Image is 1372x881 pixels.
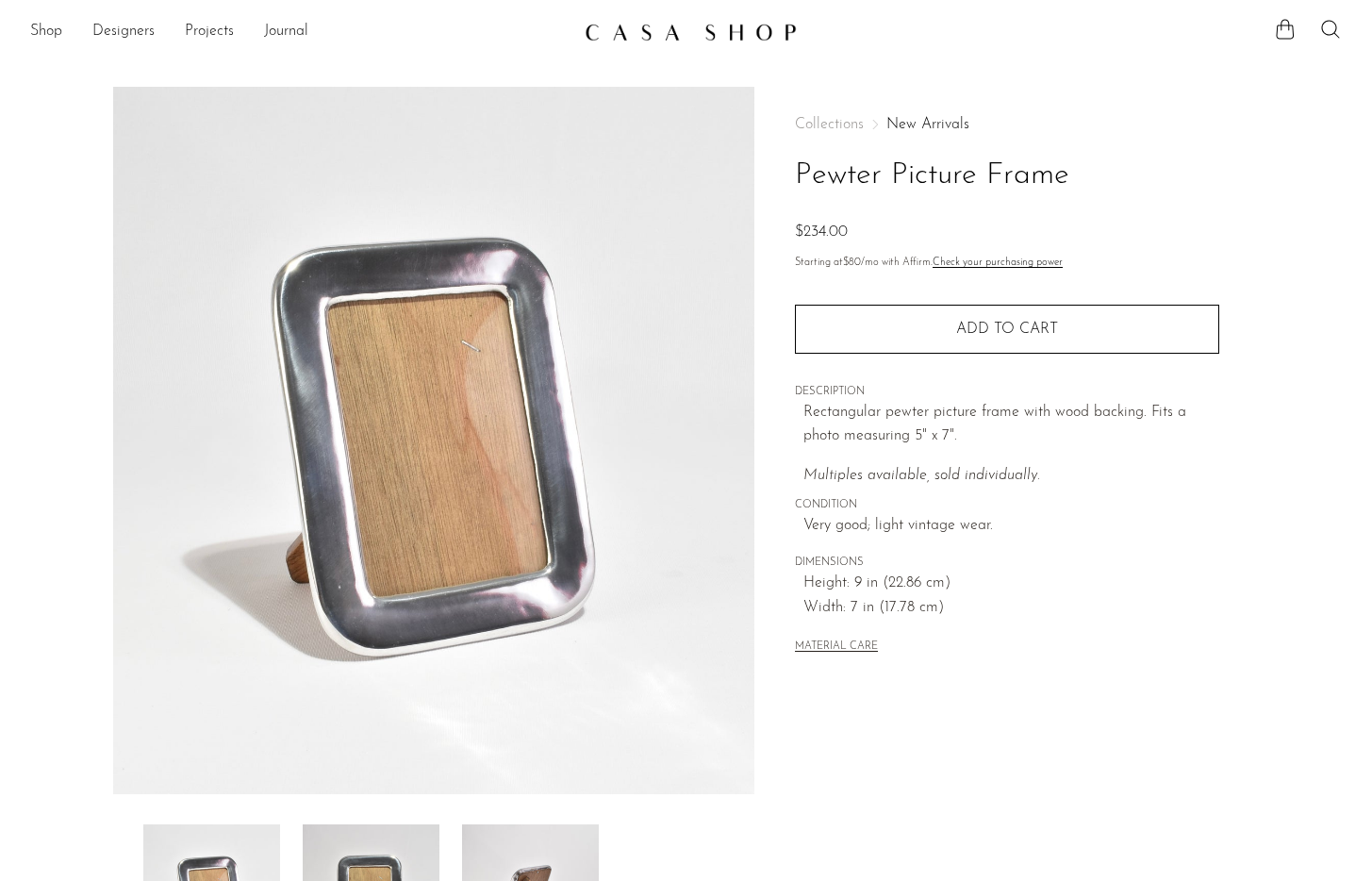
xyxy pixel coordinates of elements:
[264,20,308,44] a: Journal
[92,20,155,44] a: Designers
[795,152,1219,200] h1: Pewter Picture Frame
[933,258,1063,268] a: Check your purchasing power - Learn more about Affirm Financing (opens in modal)
[803,572,1219,596] span: Height: 9 in (22.86 cm)
[795,117,864,132] span: Collections
[795,640,878,655] button: MATERIAL CARE
[795,305,1219,354] button: Add to cart
[795,224,848,240] span: $234.00
[30,16,570,48] ul: NEW HEADER MENU
[30,16,570,48] nav: Desktop navigation
[795,384,1219,401] span: DESCRIPTION
[795,555,1219,572] span: DIMENSIONS
[30,20,62,44] a: Shop
[113,87,755,794] img: Pewter Picture Frame
[795,117,1219,132] nav: Breadcrumbs
[795,497,1219,514] span: CONDITION
[956,321,1058,339] span: Add to cart
[795,255,1219,272] p: Starting at /mo with Affirm.
[843,258,861,268] span: $80
[803,405,1147,420] span: Rectangular pewter picture frame with wood backing.
[185,20,234,44] a: Projects
[803,514,1219,539] span: Very good; light vintage wear.
[803,596,1219,621] span: Width: 7 in (17.78 cm)
[886,117,969,132] a: New Arrivals
[803,468,1040,483] em: Multiples available, sold individually.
